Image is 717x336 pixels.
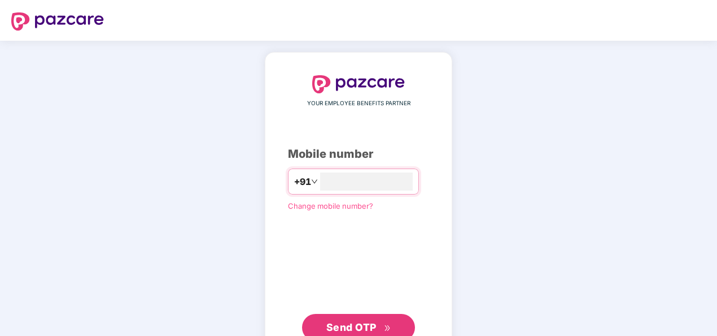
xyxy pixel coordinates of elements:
span: YOUR EMPLOYEE BENEFITS PARTNER [307,99,410,108]
img: logo [11,12,104,31]
div: Mobile number [288,145,429,163]
span: +91 [294,175,311,189]
span: Send OTP [326,321,377,333]
span: double-right [384,325,391,332]
span: down [311,178,318,185]
img: logo [312,75,405,93]
a: Change mobile number? [288,201,373,210]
